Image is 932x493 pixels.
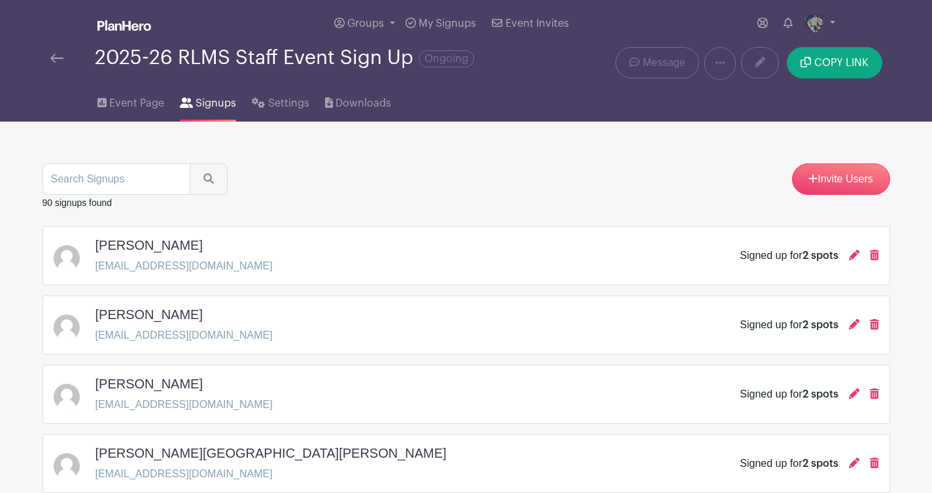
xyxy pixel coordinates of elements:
[740,386,838,402] div: Signed up for
[347,18,384,29] span: Groups
[50,54,63,63] img: back-arrow-29a5d9b10d5bd6ae65dc969a981735edf675c4d7a1fe02e03b50dbd4ba3cdb55.svg
[740,456,838,471] div: Signed up for
[95,258,273,274] p: [EMAIL_ADDRESS][DOMAIN_NAME]
[95,397,273,413] p: [EMAIL_ADDRESS][DOMAIN_NAME]
[803,320,838,330] span: 2 spots
[54,384,80,410] img: default-ce2991bfa6775e67f084385cd625a349d9dcbb7a52a09fb2fda1e96e2d18dcdb.png
[740,317,838,333] div: Signed up for
[787,47,882,78] button: COPY LINK
[95,445,447,461] h5: [PERSON_NAME][GEOGRAPHIC_DATA][PERSON_NAME]
[252,80,309,122] a: Settings
[740,248,838,263] div: Signed up for
[419,50,474,67] span: Ongoing
[325,80,391,122] a: Downloads
[814,58,869,68] span: COPY LINK
[615,47,699,78] a: Message
[43,163,190,195] input: Search Signups
[95,466,457,482] p: [EMAIL_ADDRESS][DOMAIN_NAME]
[803,458,838,469] span: 2 spots
[54,314,80,341] img: default-ce2991bfa6775e67f084385cd625a349d9dcbb7a52a09fb2fda1e96e2d18dcdb.png
[95,376,203,392] h5: [PERSON_NAME]
[54,453,80,479] img: default-ce2991bfa6775e67f084385cd625a349d9dcbb7a52a09fb2fda1e96e2d18dcdb.png
[506,18,569,29] span: Event Invites
[43,197,112,208] small: 90 signups found
[643,55,685,71] span: Message
[109,95,164,111] span: Event Page
[97,20,151,31] img: logo_white-6c42ec7e38ccf1d336a20a19083b03d10ae64f83f12c07503d8b9e83406b4c7d.svg
[803,389,838,399] span: 2 spots
[419,18,476,29] span: My Signups
[95,237,203,253] h5: [PERSON_NAME]
[97,80,164,122] a: Event Page
[803,250,838,261] span: 2 spots
[54,245,80,271] img: default-ce2991bfa6775e67f084385cd625a349d9dcbb7a52a09fb2fda1e96e2d18dcdb.png
[180,80,236,122] a: Signups
[803,13,824,34] img: IMG_6734.PNG
[95,307,203,322] h5: [PERSON_NAME]
[196,95,236,111] span: Signups
[95,47,474,69] div: 2025-26 RLMS Staff Event Sign Up
[336,95,391,111] span: Downloads
[792,163,890,195] a: Invite Users
[268,95,309,111] span: Settings
[95,328,273,343] p: [EMAIL_ADDRESS][DOMAIN_NAME]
